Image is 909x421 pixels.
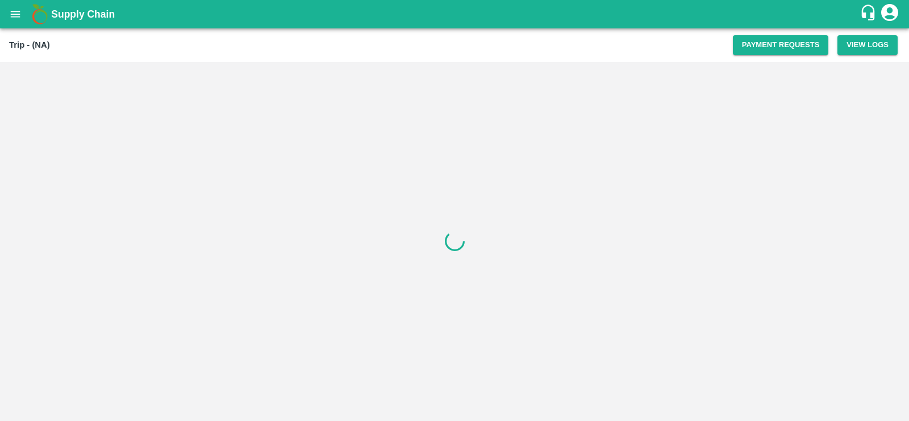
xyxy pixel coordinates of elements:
button: View Logs [837,35,898,55]
div: account of current user [879,2,900,26]
div: customer-support [860,4,879,24]
b: Trip - (NA) [9,40,50,49]
button: Payment Requests [733,35,829,55]
b: Supply Chain [51,9,115,20]
button: open drawer [2,1,28,27]
a: Supply Chain [51,6,860,22]
img: logo [28,3,51,26]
